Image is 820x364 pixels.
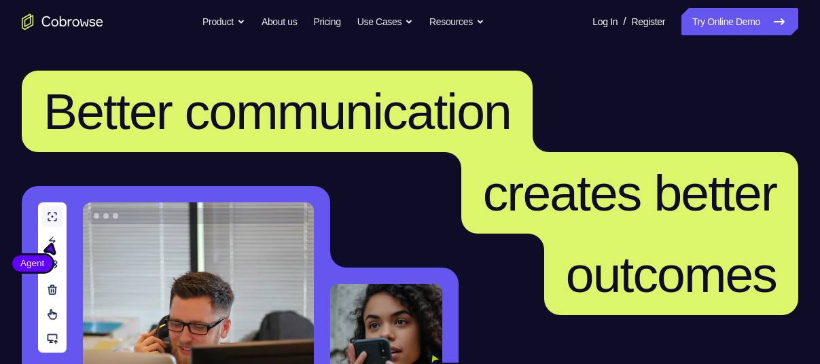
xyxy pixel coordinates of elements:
[566,246,777,303] span: outcomes
[22,14,103,30] a: Go to the home page
[483,164,777,221] span: creates better
[592,8,618,35] a: Log In
[623,14,626,30] span: /
[681,8,798,35] a: Try Online Demo
[202,8,245,35] button: Product
[262,8,297,35] a: About us
[43,83,511,140] span: Better communication
[429,8,484,35] button: Resources
[357,8,413,35] button: Use Cases
[632,8,665,35] a: Register
[313,8,340,35] a: Pricing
